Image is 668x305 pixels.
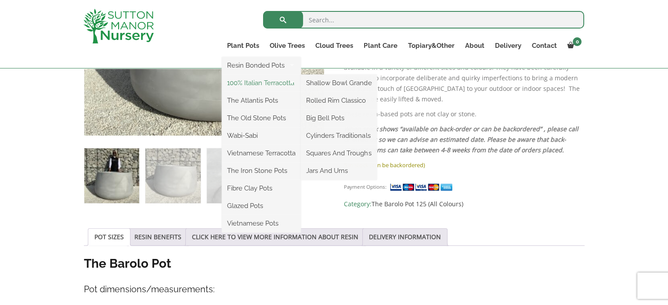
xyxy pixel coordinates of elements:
img: The Barolo Pot 125 Colour Grey Stone - Image 3 [207,148,262,203]
a: Fibre Clay Pots [222,182,301,195]
a: Shallow Bowl Grande [301,76,377,90]
span: 0 [573,37,581,46]
a: RESIN BENEFITS [134,229,181,245]
a: Resin Bonded Pots [222,59,301,72]
a: Contact [526,39,562,52]
a: Cylinders Traditionals [301,129,377,142]
a: Cloud Trees [310,39,358,52]
p: 5 in stock (can be backordered) [344,160,584,170]
a: About [459,39,489,52]
a: Big Bell Pots [301,111,377,125]
img: The Barolo Pot 125 Colour Grey Stone [84,148,139,203]
a: The Iron Stone Pots [222,164,301,177]
a: The Atlantis Pots [222,94,301,107]
a: Jars And Urns [301,164,377,177]
span: Category: [344,199,584,209]
a: DELIVERY INFORMATION [369,229,441,245]
a: The Barolo Pot 125 (All Colours) [372,200,463,208]
a: Rolled Rim Classico [301,94,377,107]
a: The Old Stone Pots [222,111,301,125]
a: 0 [562,39,584,52]
strong: The Barolo Pot [84,256,171,271]
em: When stock shows “available on back-order or can be backordered” , please call or email us so we ... [344,125,578,154]
a: Plant Care [358,39,402,52]
img: payment supported [390,183,455,192]
a: Olive Trees [264,39,310,52]
a: POT SIZES [94,229,124,245]
a: Wabi-Sabi [222,129,301,142]
a: Vietnamese Pots [222,217,301,230]
img: The Barolo Pot 125 Colour Grey Stone - Image 2 [145,148,200,203]
a: 100% Italian Terracotta [222,76,301,90]
a: Vietnamese Terracotta [222,147,301,160]
p: These resin-based pots are not clay or stone. [344,109,584,119]
a: Glazed Pots [222,199,301,212]
h4: Pot dimensions/measurements: [84,283,585,296]
input: Search... [263,11,584,29]
a: Plant Pots [222,39,264,52]
small: Payment Options: [344,183,386,190]
a: Topiary&Other [402,39,459,52]
a: Squares And Troughs [301,147,377,160]
a: Delivery [489,39,526,52]
img: logo [83,9,154,43]
a: CLICK HERE TO VIEW MORE INFORMATION ABOUT RESIN [192,229,358,245]
p: The Barolo Pot range offers a unique and contemporary style. We have this pot available in a vari... [344,52,584,104]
